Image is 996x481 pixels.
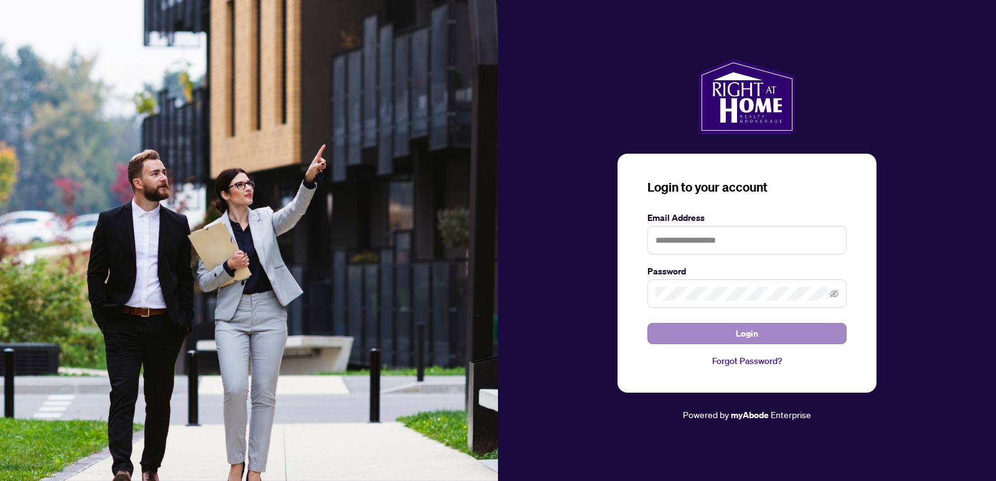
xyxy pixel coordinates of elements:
img: ma-logo [698,59,795,134]
a: myAbode [731,408,769,422]
label: Password [647,264,847,278]
span: Login [736,324,758,343]
span: Enterprise [771,409,811,420]
h3: Login to your account [647,179,847,196]
span: eye-invisible [830,289,839,298]
button: Login [647,323,847,344]
label: Email Address [647,211,847,225]
span: Powered by [683,409,729,420]
a: Forgot Password? [647,354,847,368]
